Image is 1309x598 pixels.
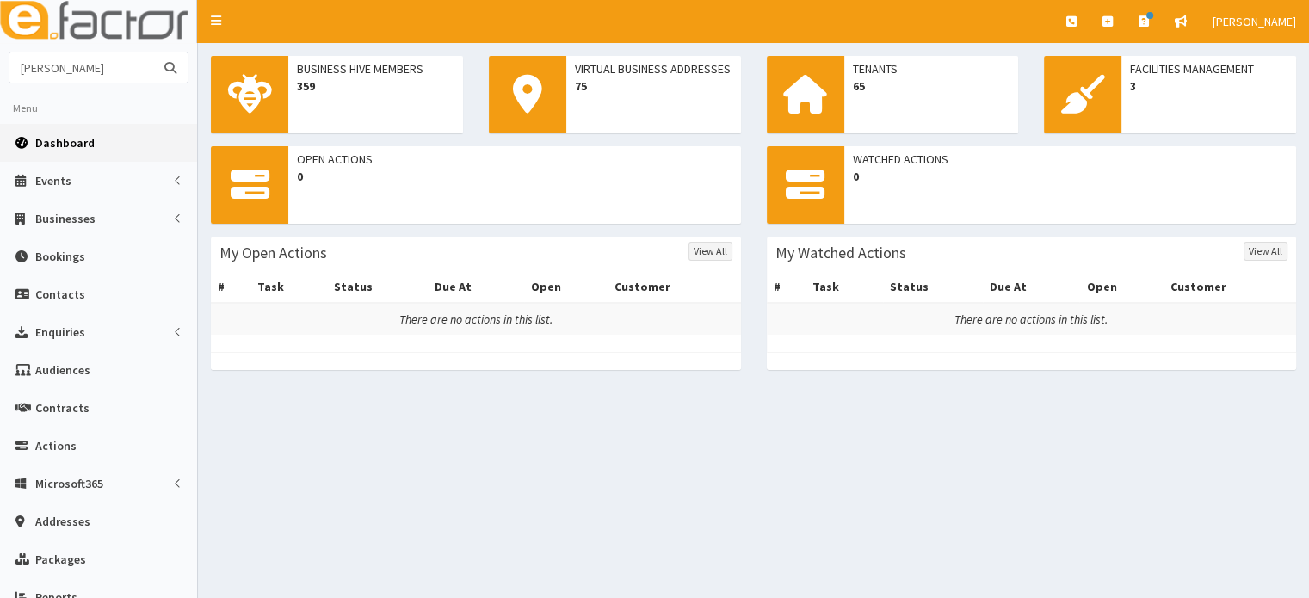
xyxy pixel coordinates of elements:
span: Events [35,173,71,188]
th: Open [1079,271,1163,303]
span: 0 [297,168,732,185]
span: Contacts [35,287,85,302]
th: Open [524,271,608,303]
span: Facilities Management [1130,60,1287,77]
th: Task [806,271,883,303]
th: Status [883,271,983,303]
span: Tenants [853,60,1010,77]
th: Customer [608,271,740,303]
th: # [211,271,250,303]
span: Business Hive Members [297,60,454,77]
span: 0 [853,168,1288,185]
h3: My Open Actions [219,245,327,261]
th: Due At [983,271,1079,303]
span: Dashboard [35,135,95,151]
span: Addresses [35,514,90,529]
span: Bookings [35,249,85,264]
span: Microsoft365 [35,476,103,491]
th: # [767,271,806,303]
th: Due At [428,271,524,303]
span: Open Actions [297,151,732,168]
h3: My Watched Actions [775,245,906,261]
span: Contracts [35,400,90,416]
i: There are no actions in this list. [954,311,1108,327]
span: Watched Actions [853,151,1288,168]
span: Audiences [35,362,90,378]
span: Virtual Business Addresses [575,60,732,77]
th: Task [250,271,328,303]
a: View All [1244,242,1287,261]
th: Status [327,271,427,303]
span: [PERSON_NAME] [1213,14,1296,29]
span: 65 [853,77,1010,95]
span: Actions [35,438,77,453]
th: Customer [1164,271,1296,303]
span: 359 [297,77,454,95]
span: Enquiries [35,324,85,340]
a: View All [688,242,732,261]
span: Businesses [35,211,96,226]
input: Search... [9,52,154,83]
span: 75 [575,77,732,95]
span: Packages [35,552,86,567]
i: There are no actions in this list. [399,311,553,327]
span: 3 [1130,77,1287,95]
